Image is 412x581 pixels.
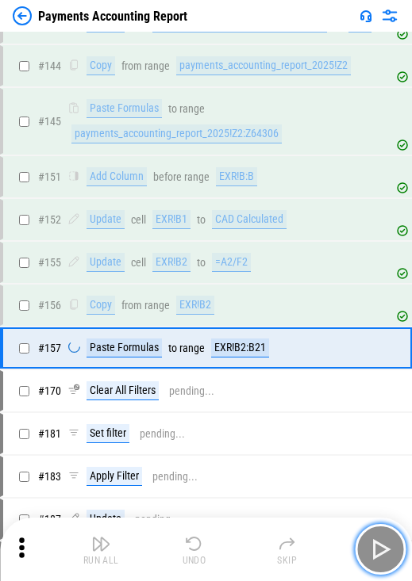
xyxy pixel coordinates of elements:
div: EXR!B2 [176,296,214,315]
div: EXR!B2:B21 [211,338,269,357]
span: # 151 [38,170,61,183]
div: Update [87,210,125,229]
span: # 170 [38,384,61,397]
div: pending... [140,428,185,440]
img: Back [13,6,32,25]
span: # 183 [38,470,61,483]
div: pending... [152,471,198,483]
div: range [179,103,205,115]
img: Support [360,10,372,22]
div: range [184,171,210,183]
div: before [153,171,182,183]
div: Copy [87,296,115,315]
div: to [168,103,177,115]
div: pending... [169,385,214,397]
div: range [144,60,170,72]
div: payments_accounting_report_2025!Z2:Z64306 [71,124,282,143]
span: # 181 [38,427,61,440]
div: to [197,257,206,269]
div: pending... [135,514,180,526]
span: # 157 [38,342,61,354]
div: Add Column [87,167,147,186]
div: EXR!B1 [152,210,191,229]
div: Set filter [87,424,129,443]
div: cell [131,214,146,226]
div: Update [87,510,125,529]
span: # 156 [38,299,61,312]
div: Clear All Filters [87,381,159,400]
div: payments_accounting_report_2025!Z2 [176,56,351,75]
div: Paste Formulas [87,338,162,357]
div: range [179,342,205,354]
div: CAD Calculated [212,210,287,229]
div: EXR!B:B [216,167,257,186]
span: # 155 [38,256,61,269]
div: cell [131,257,146,269]
div: Payments Accounting Report [38,9,187,24]
div: Paste Formulas [87,99,162,118]
div: Update [87,253,125,272]
div: =A2/F2 [212,253,251,272]
span: # 187 [38,513,61,526]
div: from [121,60,142,72]
span: # 152 [38,213,61,226]
span: # 144 [38,59,61,72]
span: # 145 [38,115,61,128]
div: from [121,300,142,312]
div: to [168,342,177,354]
div: to [197,214,206,226]
div: Copy [87,56,115,75]
img: Settings menu [380,6,399,25]
div: Apply Filter [87,467,142,486]
div: range [144,300,170,312]
div: EXR!B2 [152,253,191,272]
